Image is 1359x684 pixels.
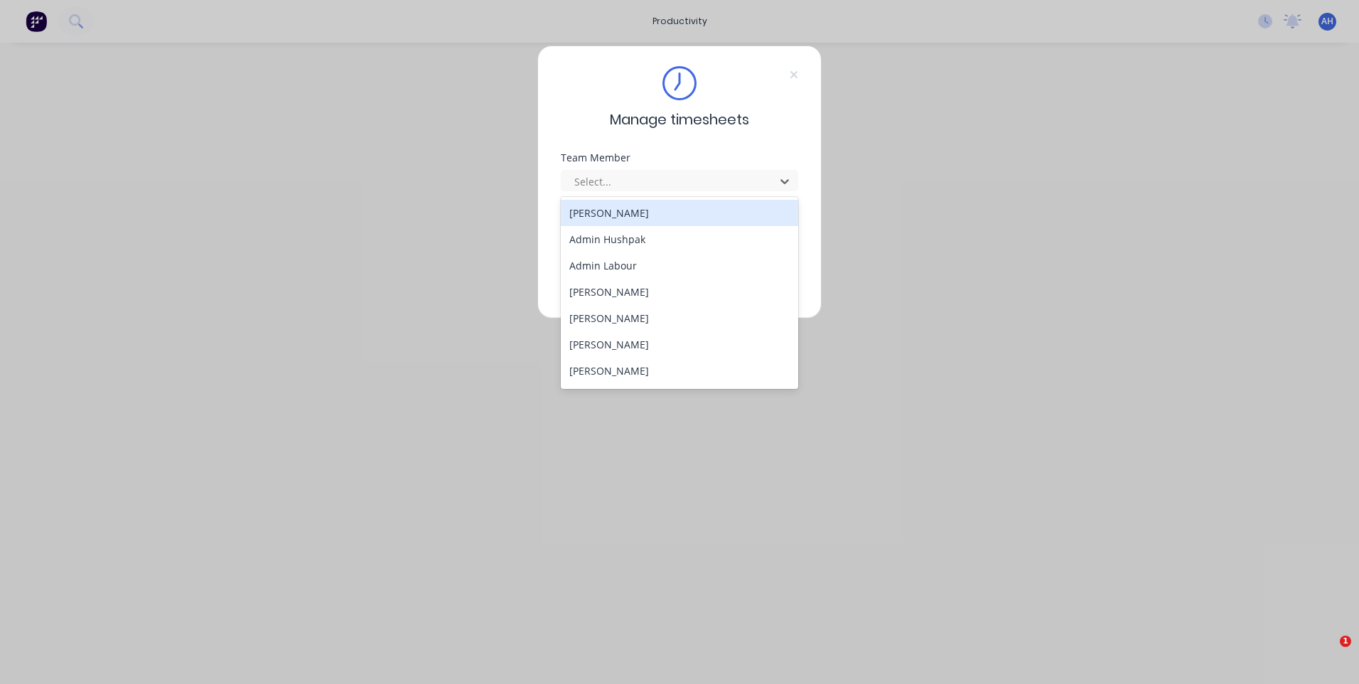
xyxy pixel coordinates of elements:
div: [PERSON_NAME] [561,305,798,331]
div: Team Member [561,153,798,163]
div: [PERSON_NAME] [561,331,798,358]
span: 1 [1340,636,1351,647]
div: Admin Hushpak [561,226,798,252]
span: Manage timesheets [610,109,749,130]
div: Admin Labour [561,252,798,279]
div: [PERSON_NAME] [561,279,798,305]
iframe: Intercom live chat [1311,636,1345,670]
div: [PERSON_NAME] [561,358,798,384]
div: [PERSON_NAME] [561,200,798,226]
div: [PERSON_NAME] [PERSON_NAME] [561,384,798,410]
